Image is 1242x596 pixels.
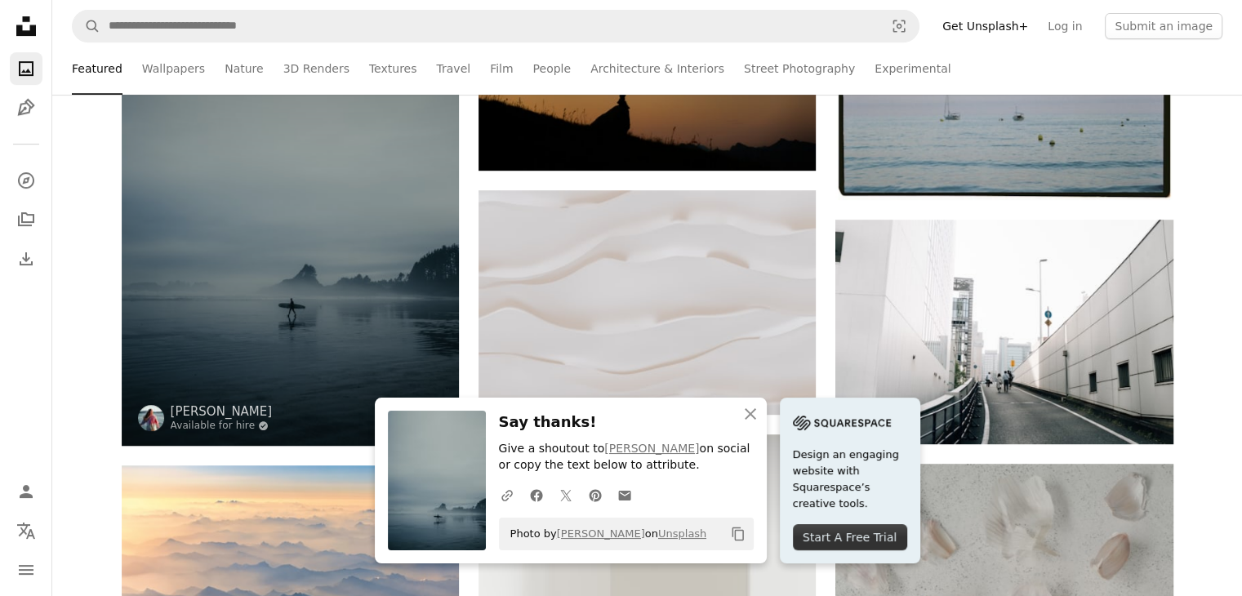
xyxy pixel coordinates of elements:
[499,441,754,474] p: Give a shoutout to on social or copy the text below to attribute.
[1105,13,1222,39] button: Submit an image
[557,527,645,540] a: [PERSON_NAME]
[122,570,459,585] a: Mountain range peaks emerge from clouds at sunrise.
[581,478,610,511] a: Share on Pinterest
[610,478,639,511] a: Share over email
[10,203,42,236] a: Collections
[225,42,263,95] a: Nature
[879,11,919,42] button: Visual search
[658,527,706,540] a: Unsplash
[138,405,164,431] img: Go to Shana Van Roosbroek's profile
[171,403,273,420] a: [PERSON_NAME]
[10,10,42,46] a: Home — Unsplash
[499,411,754,434] h3: Say thanks!
[933,13,1038,39] a: Get Unsplash+
[793,524,907,550] div: Start A Free Trial
[533,42,572,95] a: People
[490,42,513,95] a: Film
[835,324,1173,339] a: People cycling on a road between modern buildings
[10,514,42,547] button: Language
[171,420,273,433] a: Available for hire
[590,42,724,95] a: Architecture & Interiors
[122,185,459,199] a: Surfer walking on a misty beach with surfboard
[793,447,907,512] span: Design an engaging website with Squarespace’s creative tools.
[551,478,581,511] a: Share on Twitter
[369,42,417,95] a: Textures
[479,190,816,415] img: Abstract white wavy background with soft shadows
[72,10,919,42] form: Find visuals sitewide
[835,220,1173,444] img: People cycling on a road between modern buildings
[502,521,707,547] span: Photo by on
[10,91,42,124] a: Illustrations
[875,42,950,95] a: Experimental
[436,42,470,95] a: Travel
[793,411,891,435] img: file-1705255347840-230a6ab5bca9image
[1038,13,1092,39] a: Log in
[724,520,752,548] button: Copy to clipboard
[10,475,42,508] a: Log in / Sign up
[780,398,920,563] a: Design an engaging website with Squarespace’s creative tools.Start A Free Trial
[604,442,699,455] a: [PERSON_NAME]
[10,164,42,197] a: Explore
[73,11,100,42] button: Search Unsplash
[10,242,42,275] a: Download History
[10,554,42,586] button: Menu
[744,42,855,95] a: Street Photography
[522,478,551,511] a: Share on Facebook
[283,42,349,95] a: 3D Renders
[10,52,42,85] a: Photos
[142,42,205,95] a: Wallpapers
[479,295,816,309] a: Abstract white wavy background with soft shadows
